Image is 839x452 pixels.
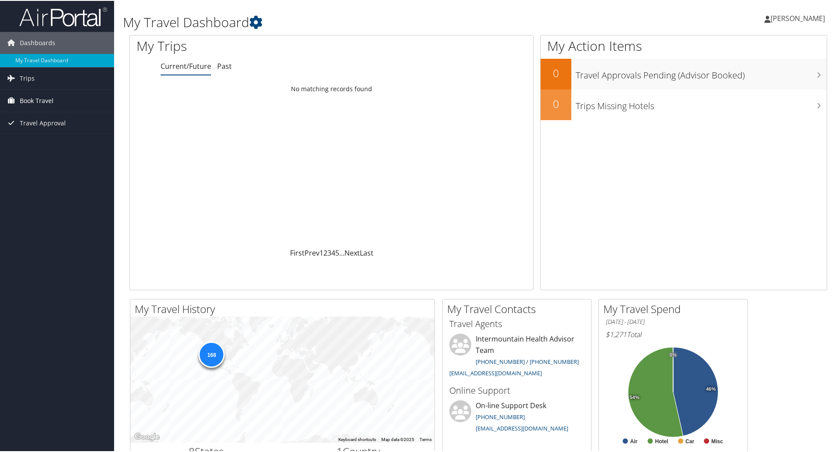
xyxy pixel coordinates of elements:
text: Car [685,438,694,444]
text: Misc [711,438,723,444]
span: [PERSON_NAME] [771,13,825,22]
a: Past [217,61,232,70]
a: [PHONE_NUMBER] [476,412,525,420]
a: 3 [327,247,331,257]
a: Open this area in Google Maps (opens a new window) [133,431,161,442]
h2: My Travel Contacts [447,301,591,316]
h3: Trips Missing Hotels [576,95,827,111]
a: Terms (opens in new tab) [419,436,432,441]
a: 2 [323,247,327,257]
a: 5 [335,247,339,257]
a: Prev [305,247,319,257]
text: Air [630,438,638,444]
div: 168 [198,341,225,367]
a: Current/Future [161,61,211,70]
a: Next [344,247,360,257]
span: … [339,247,344,257]
span: Trips [20,67,35,89]
a: 1 [319,247,323,257]
h6: Total [606,329,741,338]
h1: My Travel Dashboard [123,12,597,31]
tspan: 0% [670,352,677,357]
span: $1,271 [606,329,627,338]
tspan: 46% [706,386,716,391]
span: Travel Approval [20,111,66,133]
li: Intermountain Health Advisor Team [445,333,589,380]
a: [EMAIL_ADDRESS][DOMAIN_NAME] [449,368,542,376]
h1: My Action Items [541,36,827,54]
img: Google [133,431,161,442]
h3: Travel Approvals Pending (Advisor Booked) [576,64,827,81]
a: Last [360,247,373,257]
tspan: 54% [630,394,639,399]
span: Dashboards [20,31,55,53]
h2: My Travel History [135,301,434,316]
h6: [DATE] - [DATE] [606,317,741,325]
a: 4 [331,247,335,257]
span: Book Travel [20,89,54,111]
a: 0Travel Approvals Pending (Advisor Booked) [541,58,827,89]
a: [PHONE_NUMBER] / [PHONE_NUMBER] [476,357,579,365]
span: Map data ©2025 [381,436,414,441]
button: Keyboard shortcuts [338,436,376,442]
h3: Online Support [449,384,584,396]
li: On-line Support Desk [445,399,589,435]
img: airportal-logo.png [19,6,107,26]
a: [EMAIL_ADDRESS][DOMAIN_NAME] [476,424,568,431]
a: [PERSON_NAME] [764,4,834,31]
h1: My Trips [136,36,359,54]
h2: 0 [541,65,571,80]
text: Hotel [655,438,668,444]
h2: 0 [541,96,571,110]
a: First [290,247,305,257]
h2: My Travel Spend [603,301,747,316]
h3: Travel Agents [449,317,584,329]
a: 0Trips Missing Hotels [541,89,827,119]
td: No matching records found [130,80,533,96]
